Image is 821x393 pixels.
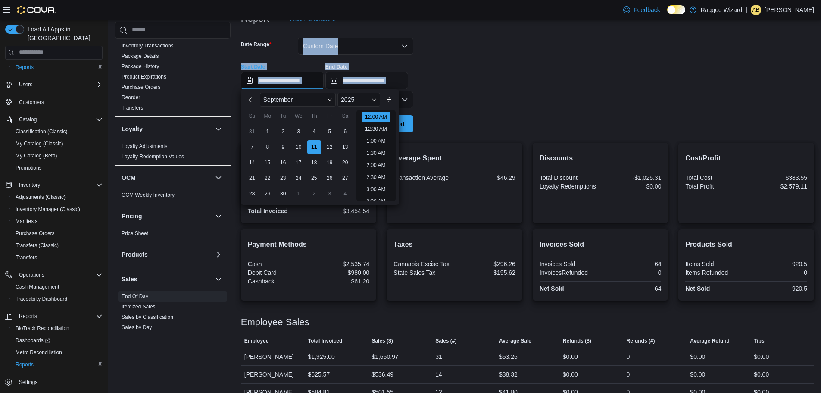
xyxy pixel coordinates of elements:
button: Manifests [9,215,106,227]
span: Loyalty Adjustments [122,143,168,150]
li: 12:00 AM [362,112,390,122]
span: My Catalog (Classic) [16,140,63,147]
span: Sales (#) [435,337,456,344]
div: [PERSON_NAME] [241,366,305,383]
input: Press the down key to open a popover containing a calendar. [325,72,408,89]
span: OCM Weekly Inventory [122,192,175,198]
button: Transfers (Classic) [9,239,106,252]
p: [PERSON_NAME] [765,5,814,15]
span: Purchase Orders [122,84,161,91]
div: $1,925.00 [308,352,335,362]
div: day-26 [323,171,337,185]
li: 3:00 AM [363,184,389,195]
div: September, 2025 [244,124,353,201]
li: 3:30 AM [363,196,389,207]
a: BioTrack Reconciliation [12,323,73,333]
div: $53.26 [499,352,518,362]
span: Users [16,79,103,90]
h2: Cost/Profit [685,153,807,163]
a: Feedback [620,1,663,19]
span: Users [19,81,32,88]
button: Products [213,249,224,260]
span: Load All Apps in [GEOGRAPHIC_DATA] [24,25,103,42]
button: Sales [122,275,212,283]
div: day-31 [245,125,259,138]
div: day-18 [307,156,321,170]
div: day-4 [338,187,352,201]
button: Open list of options [401,96,408,103]
a: Promotions [12,163,45,173]
button: Reports [2,310,106,322]
button: Previous Month [244,93,258,107]
img: Cova [17,6,56,14]
span: Adjustments (Classic) [16,194,66,201]
a: Sales by Classification [122,314,173,320]
div: InvoicesRefunded [540,269,599,276]
h3: Employee Sales [241,317,309,327]
div: Button. Open the year selector. 2025 is currently selected. [337,93,380,107]
span: Customers [16,97,103,107]
li: 2:30 AM [363,172,389,182]
span: Tips [754,337,764,344]
span: Promotions [16,164,42,171]
span: Settings [16,377,103,387]
button: Inventory [2,179,106,191]
button: Inventory [16,180,44,190]
li: 2:00 AM [363,160,389,170]
button: Sales [213,274,224,284]
button: Users [16,79,36,90]
span: Catalog [16,114,103,125]
div: day-2 [276,125,290,138]
div: day-1 [292,187,306,201]
span: September [263,96,293,103]
div: Loyalty Redemptions [540,183,599,190]
div: $0.00 [690,369,705,380]
button: Reports [16,311,41,321]
ul: Time [356,110,396,201]
div: Fr [323,109,337,123]
div: day-5 [323,125,337,138]
span: Cash Management [12,282,103,292]
span: Employee [244,337,269,344]
div: Pricing [115,228,231,242]
a: Sales by Day [122,324,152,330]
span: Reports [16,311,103,321]
span: Reports [19,313,37,320]
div: 0 [627,352,630,362]
div: Items Refunded [685,269,744,276]
div: Mo [261,109,275,123]
h2: Discounts [540,153,662,163]
div: day-19 [323,156,337,170]
span: Price Sheet [122,230,148,237]
div: day-4 [307,125,321,138]
span: My Catalog (Beta) [12,151,103,161]
div: Total Cost [685,174,744,181]
a: Package History [122,63,159,69]
strong: Net Sold [685,285,710,292]
span: Feedback [634,6,660,14]
button: Customers [2,96,106,108]
a: Inventory Transactions [122,43,174,49]
span: My Catalog (Beta) [16,152,57,159]
a: Inventory Manager (Classic) [12,204,84,214]
div: day-29 [261,187,275,201]
h3: Loyalty [122,125,143,133]
a: End Of Day [122,293,148,299]
a: Customers [16,97,47,107]
div: day-27 [338,171,352,185]
div: [PERSON_NAME] [241,348,305,365]
div: 920.5 [748,285,807,292]
div: Loyalty [115,141,231,165]
div: $3,454.54 [310,208,369,214]
h3: Pricing [122,212,142,220]
a: Purchase Orders [12,228,58,239]
span: Reorder [122,94,140,101]
a: Manifests [12,216,41,226]
div: Sa [338,109,352,123]
div: Cash [248,261,307,267]
span: Inventory [16,180,103,190]
a: Package Details [122,53,159,59]
button: BioTrack Reconciliation [9,322,106,334]
span: Average Sale [499,337,531,344]
div: $0.00 [754,352,769,362]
